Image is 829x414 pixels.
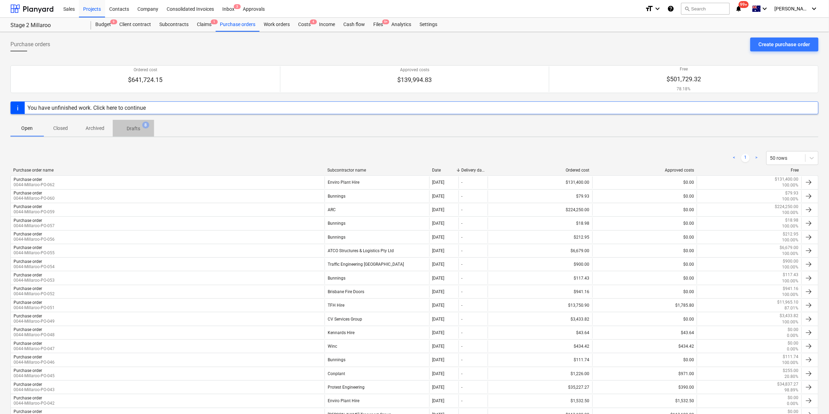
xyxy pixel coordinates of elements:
div: - [462,276,463,281]
div: Purchase order [14,218,42,223]
div: Purchase order [14,191,42,196]
div: $0.00 [592,272,697,284]
div: [DATE] [432,371,445,376]
p: $255.00 [783,368,799,374]
p: Free [667,66,701,72]
div: Purchase order [14,314,42,318]
div: Purchase order [14,286,42,291]
p: $501,729.32 [667,75,701,83]
div: Bunnings [325,190,429,202]
div: $971.00 [592,368,697,380]
p: 0044-Millaroo-PO-047 [14,346,55,352]
div: Kennards Hire [325,327,429,339]
p: 98.89% [785,387,799,393]
p: $34,837.27 [778,381,799,387]
div: [DATE] [432,262,445,267]
div: [DATE] [432,317,445,322]
i: keyboard_arrow_down [761,5,769,13]
div: Budget [91,18,115,32]
p: $139,994.83 [398,76,432,84]
div: Purchase order [14,232,42,237]
p: 100.00% [782,251,799,257]
p: Archived [86,125,104,132]
div: Purchase order [14,327,42,332]
div: $1,532.50 [488,395,592,407]
div: - [462,207,463,212]
span: 99+ [739,1,749,8]
a: Work orders [260,18,294,32]
div: Costs [294,18,315,32]
p: 0044-Millaroo-PO-057 [14,223,55,229]
p: 0044-Millaroo-PO-054 [14,264,55,270]
div: Bunnings [325,272,429,284]
div: $900.00 [488,258,592,270]
p: 0044-Millaroo-PO-043 [14,387,55,393]
div: $212.95 [488,231,592,243]
p: 20.80% [785,374,799,380]
a: Files9+ [369,18,387,32]
div: $13,750.90 [488,299,592,311]
div: [DATE] [432,221,445,226]
div: $18.98 [488,217,592,229]
div: Purchase order [14,409,42,414]
div: $0.00 [592,245,697,257]
a: Analytics [387,18,415,32]
p: $212.95 [783,231,799,237]
div: Purchase order [14,259,42,264]
a: Costs4 [294,18,315,32]
div: Purchase order [14,396,42,400]
div: $0.00 [592,313,697,325]
div: - [462,180,463,185]
p: 100.00% [782,264,799,270]
a: Cash flow [339,18,369,32]
p: 0044-Millaroo-PO-062 [14,182,55,188]
div: Files [369,18,387,32]
div: [DATE] [432,303,445,308]
div: Bunnings [325,217,429,229]
div: Create purchase order [759,40,810,49]
div: - [462,303,463,308]
div: - [462,344,463,349]
p: 0044-Millaroo-PO-051 [14,305,55,311]
div: $0.00 [592,231,697,243]
button: Create purchase order [750,38,819,51]
div: [DATE] [432,207,445,212]
p: 100.00% [782,196,799,202]
div: $0.00 [592,286,697,298]
p: 87.01% [785,305,799,311]
a: Page 1 is your current page [741,154,750,162]
div: Stage 2 Millaroo [10,22,83,29]
p: 0044-Millaroo-PO-046 [14,359,55,365]
a: Income [315,18,339,32]
span: 8 [142,122,149,129]
div: Bunnings [325,354,429,366]
div: $0.00 [592,204,697,216]
p: 100.00% [782,319,799,325]
a: Budget9 [91,18,115,32]
div: - [462,235,463,240]
p: 0044-Millaroo-PO-053 [14,278,55,283]
div: Purchase order [14,300,42,305]
div: - [462,289,463,294]
p: 0.00% [787,401,799,407]
p: 0044-Millaroo-PO-049 [14,318,55,324]
p: $6,679.00 [780,245,799,251]
span: [PERSON_NAME] [775,6,810,11]
i: Knowledge base [667,5,674,13]
div: Enviro Plant Hire [325,395,429,407]
p: 0044-Millaroo-PO-055 [14,250,55,256]
div: $0.00 [592,176,697,188]
div: [DATE] [432,330,445,335]
i: keyboard_arrow_down [810,5,819,13]
span: 3 [234,4,241,9]
p: Open [19,125,35,132]
div: $941.16 [488,286,592,298]
div: - [462,262,463,267]
span: 4 [310,19,317,24]
div: ARC [325,204,429,216]
p: 78.18% [667,86,701,92]
div: - [462,357,463,362]
div: [DATE] [432,180,445,185]
div: - [462,221,463,226]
